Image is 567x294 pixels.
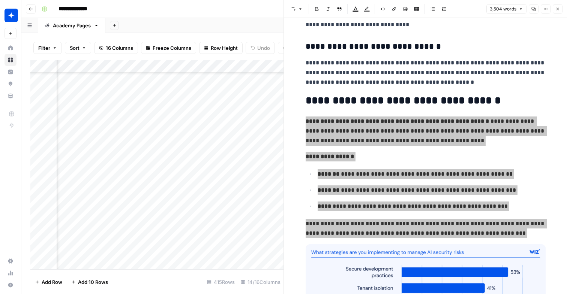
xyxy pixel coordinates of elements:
button: 3,504 words [486,4,526,14]
div: 415 Rows [204,276,238,288]
button: 16 Columns [94,42,138,54]
a: Academy Pages [38,18,105,33]
button: Help + Support [4,279,16,291]
a: Usage [4,267,16,279]
a: Home [4,42,16,54]
span: Freeze Columns [153,44,191,52]
img: Wiz Logo [4,9,18,22]
button: Row Height [199,42,243,54]
span: Sort [70,44,79,52]
a: Settings [4,255,16,267]
button: Undo [246,42,275,54]
span: Undo [257,44,270,52]
span: 16 Columns [106,44,133,52]
button: Workspace: Wiz [4,6,16,25]
a: Insights [4,66,16,78]
a: Opportunities [4,78,16,90]
span: Add 10 Rows [78,278,108,286]
button: Sort [65,42,91,54]
span: 3,504 words [490,6,516,12]
a: Your Data [4,90,16,102]
span: Row Height [211,44,238,52]
button: Filter [33,42,62,54]
div: Academy Pages [53,22,91,29]
div: 14/16 Columns [238,276,283,288]
a: Browse [4,54,16,66]
button: Add 10 Rows [67,276,112,288]
span: Filter [38,44,50,52]
span: Add Row [42,278,62,286]
button: Add Row [30,276,67,288]
button: Freeze Columns [141,42,196,54]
